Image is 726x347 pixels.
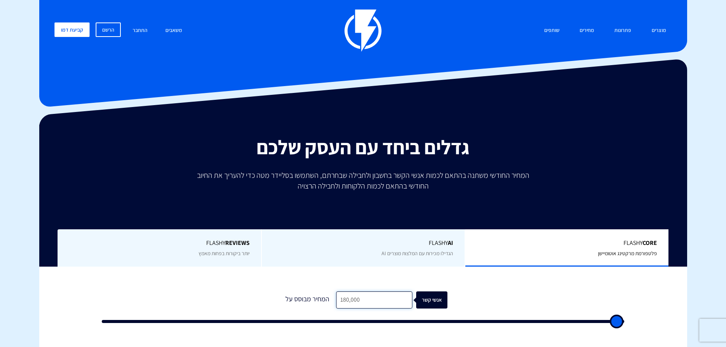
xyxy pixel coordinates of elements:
[199,250,250,257] span: יותר ביקורות בפחות מאמץ
[273,239,454,248] span: Flashy
[420,291,451,309] div: אנשי קשר
[448,239,453,247] b: AI
[538,22,565,39] a: שותפים
[127,22,153,39] a: התחבר
[69,239,250,248] span: Flashy
[160,22,188,39] a: משאבים
[598,250,657,257] span: פלטפורמת מרקטינג אוטומיישן
[96,22,121,37] a: הרשם
[381,250,453,257] span: הגדילו מכירות עם המלצות מוצרים AI
[192,170,535,191] p: המחיר החודשי משתנה בהתאם לכמות אנשי הקשר בחשבון ולחבילה שבחרתם, השתמשו בסליידר מטה כדי להעריך את ...
[225,239,250,247] b: REVIEWS
[609,22,637,39] a: פתרונות
[54,22,90,37] a: קביעת דמו
[45,136,681,158] h2: גדלים ביחד עם העסק שלכם
[646,22,672,39] a: מוצרים
[574,22,600,39] a: מחירים
[643,239,657,247] b: Core
[477,239,657,248] span: Flashy
[279,291,336,309] div: המחיר מבוסס על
